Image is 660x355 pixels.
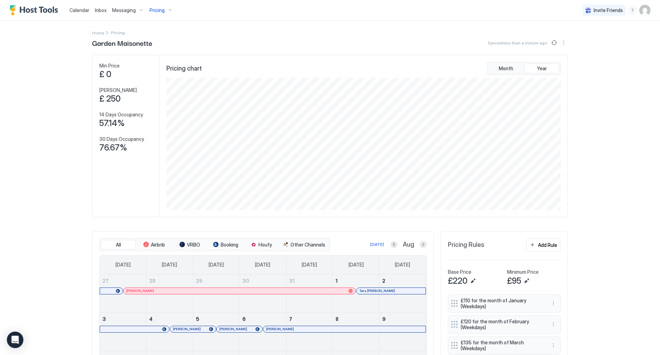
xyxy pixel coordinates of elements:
a: Friday [342,255,371,274]
span: 1 [335,278,338,284]
span: 29 [196,278,202,284]
span: Other Channels [290,242,325,248]
div: Tera [PERSON_NAME] [359,289,423,293]
span: £95 [507,276,521,286]
span: 31 [289,278,295,284]
span: Month [499,65,513,72]
a: July 31, 2025 [286,274,333,287]
td: August 9, 2025 [379,312,426,351]
span: All [116,242,121,248]
span: [PERSON_NAME] [219,327,247,331]
div: Breadcrumb [92,29,104,36]
a: Saturday [388,255,417,274]
a: August 6, 2025 [240,313,286,325]
a: Thursday [295,255,324,274]
div: tab-group [99,238,330,251]
span: [DATE] [115,262,131,268]
span: £135 for the month of March (Weekdays) [461,340,542,352]
span: Breadcrumb [111,30,125,35]
span: 3 [102,316,106,322]
td: August 2, 2025 [379,274,426,313]
button: More options [549,299,558,307]
span: 4 [149,316,153,322]
div: menu [549,299,558,307]
div: menu [628,6,637,14]
a: Host Tools Logo [10,5,61,15]
span: Houfy [258,242,272,248]
td: July 27, 2025 [100,274,146,313]
button: Add Rule [526,238,561,252]
div: Open Intercom Messenger [7,332,23,348]
span: Messaging [112,7,136,13]
span: 7 [289,316,292,322]
button: Edit [522,277,531,285]
button: Sync prices [550,39,558,47]
button: Other Channels [280,240,328,250]
button: More options [560,39,568,47]
div: [PERSON_NAME] [126,289,353,293]
div: [DATE] [370,241,384,248]
button: Houfy [244,240,278,250]
td: August 1, 2025 [333,274,379,313]
td: July 29, 2025 [193,274,240,313]
a: August 7, 2025 [286,313,333,325]
span: 9 [382,316,386,322]
span: Base Price [448,269,471,275]
a: Calendar [69,7,89,14]
span: Inbox [95,7,107,13]
a: August 2, 2025 [379,274,426,287]
td: August 7, 2025 [286,312,333,351]
span: Tera [PERSON_NAME] [359,289,395,293]
div: User profile [639,5,650,16]
span: Pricing [150,7,165,13]
a: August 1, 2025 [333,274,379,287]
td: August 6, 2025 [240,312,286,351]
button: VRBO [173,240,207,250]
a: July 30, 2025 [240,274,286,287]
a: Inbox [95,7,107,14]
a: August 4, 2025 [146,313,193,325]
button: Airbnb [137,240,171,250]
div: [PERSON_NAME] [266,327,423,331]
span: Synced less than a minute ago [488,40,547,45]
span: Pricing Rules [448,241,484,249]
button: Month [489,64,523,73]
span: [PERSON_NAME] [173,327,201,331]
span: Pricing chart [166,65,202,73]
a: Sunday [109,255,137,274]
div: [PERSON_NAME] [173,327,213,331]
button: Next month [420,241,427,248]
span: 30 Days Occupancy [99,136,144,142]
span: [PERSON_NAME] [126,289,154,293]
td: July 30, 2025 [240,274,286,313]
span: 5 [196,316,199,322]
span: £120 for the month of February (Weekdays) [461,319,542,331]
td: August 4, 2025 [146,312,193,351]
span: [PERSON_NAME] [99,87,137,93]
button: All [101,240,135,250]
a: August 5, 2025 [193,313,240,325]
button: [DATE] [369,240,385,249]
span: 6 [242,316,246,322]
span: 57.14% [99,118,125,128]
td: July 31, 2025 [286,274,333,313]
span: VRBO [187,242,200,248]
span: Invite Friends [594,7,623,13]
a: Home [92,29,104,36]
button: More options [549,320,558,328]
a: August 8, 2025 [333,313,379,325]
button: Previous month [390,241,397,248]
span: Year [537,65,547,72]
span: 76.67% [99,143,127,153]
a: August 9, 2025 [379,313,426,325]
td: August 8, 2025 [333,312,379,351]
span: [DATE] [349,262,364,268]
a: Tuesday [202,255,231,274]
span: Home [92,30,104,35]
span: 30 [242,278,249,284]
span: £ 250 [99,94,121,104]
div: Add Rule [538,241,557,249]
td: July 28, 2025 [146,274,193,313]
span: Min Price [99,63,120,69]
span: Calendar [69,7,89,13]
